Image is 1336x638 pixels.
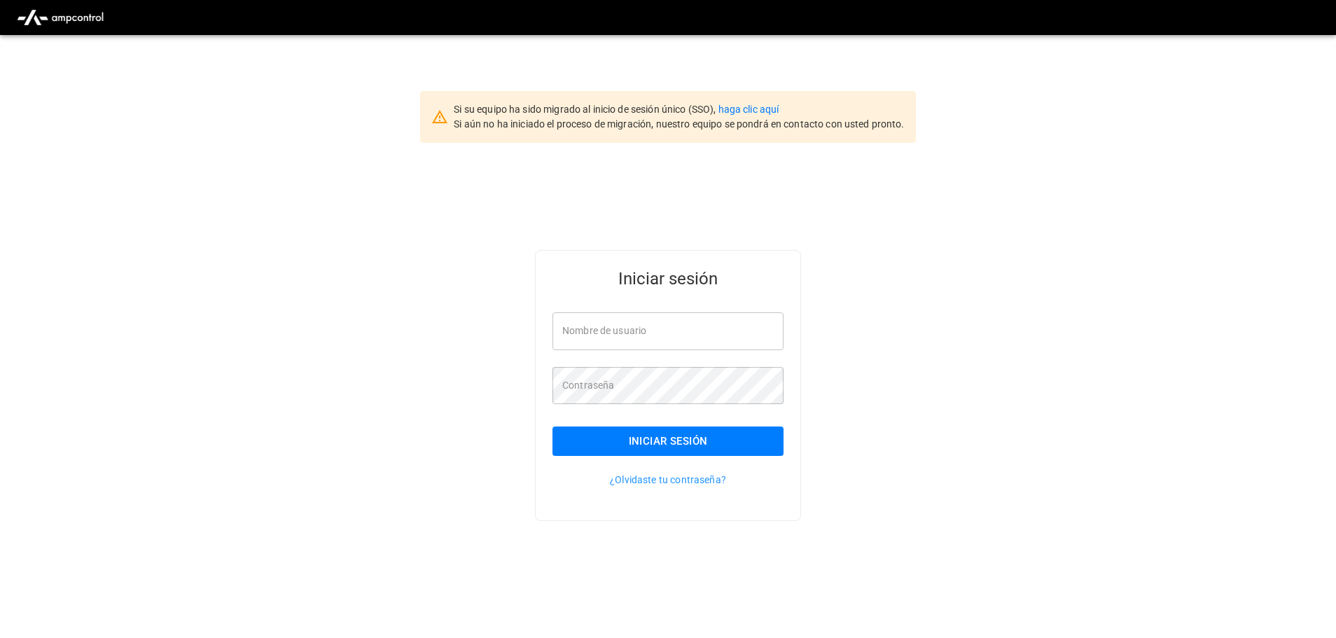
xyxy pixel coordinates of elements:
span: Si su equipo ha sido migrado al inicio de sesión único (SSO), [454,104,718,115]
a: haga clic aquí [718,104,779,115]
h5: Iniciar sesión [552,268,784,290]
span: Si aún no ha iniciado el proceso de migración, nuestro equipo se pondrá en contacto con usted pro... [454,118,904,130]
img: ampcontrol.io logo [11,4,109,31]
button: Iniciar sesión [552,427,784,456]
p: ¿Olvidaste tu contraseña? [552,473,784,487]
